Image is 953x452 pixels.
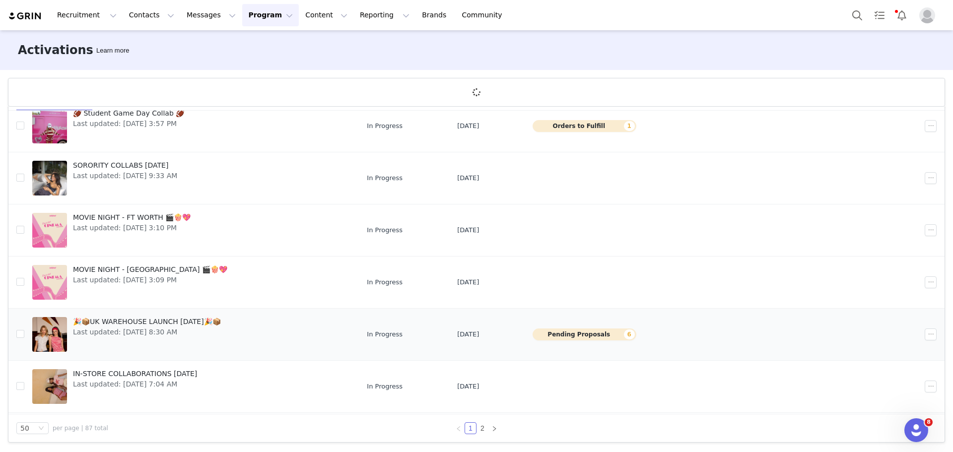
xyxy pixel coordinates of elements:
span: MOVIE NIGHT - [GEOGRAPHIC_DATA] 🎬🍿💖 [73,264,227,275]
span: per page | 87 total [53,424,108,433]
a: Community [456,4,513,26]
span: Last updated: [DATE] 3:10 PM [73,223,191,233]
span: Last updated: [DATE] 8:30 AM [73,327,221,337]
span: In Progress [367,173,403,183]
img: placeholder-profile.jpg [919,7,935,23]
span: Last updated: [DATE] 3:09 PM [73,275,227,285]
button: Notifications [891,4,913,26]
span: Last updated: [DATE] 7:04 AM [73,379,197,389]
a: 🏈 Student Game Day Collab 🏈Last updated: [DATE] 3:57 PM [32,106,351,146]
li: 2 [476,422,488,434]
span: MOVIE NIGHT - FT WORTH 🎬🍿💖 [73,212,191,223]
span: 🏈 Student Game Day Collab 🏈 [73,108,184,119]
span: [DATE] [457,121,479,131]
button: Profile [913,7,945,23]
span: In Progress [367,329,403,339]
h3: Activations [18,41,93,59]
span: [DATE] [457,329,479,339]
i: icon: right [491,426,497,432]
button: Recruitment [51,4,123,26]
button: Program [242,4,299,26]
span: 🎉📦UK WAREHOUSE LAUNCH [DATE]🎉📦 [73,317,221,327]
a: MOVIE NIGHT - [GEOGRAPHIC_DATA] 🎬🍿💖Last updated: [DATE] 3:09 PM [32,262,351,302]
a: 🎉📦UK WAREHOUSE LAUNCH [DATE]🎉📦Last updated: [DATE] 8:30 AM [32,315,351,354]
li: Next Page [488,422,500,434]
span: SORORITY COLLABS [DATE] [73,160,177,171]
span: [DATE] [457,173,479,183]
button: Reporting [354,4,415,26]
span: In Progress [367,382,403,391]
button: Pending Proposals6 [533,328,636,340]
button: Orders to Fulfill1 [533,120,636,132]
span: [DATE] [457,382,479,391]
a: SORORITY COLLABS [DATE]Last updated: [DATE] 9:33 AM [32,158,351,198]
img: grin logo [8,11,43,21]
span: Last updated: [DATE] 9:33 AM [73,171,177,181]
a: Brands [416,4,455,26]
a: MOVIE NIGHT - FT WORTH 🎬🍿💖Last updated: [DATE] 3:10 PM [32,210,351,250]
div: 50 [20,423,29,434]
span: Last updated: [DATE] 3:57 PM [73,119,184,129]
iframe: Intercom live chat [904,418,928,442]
a: Tasks [869,4,890,26]
a: 2 [477,423,488,434]
button: Messages [181,4,242,26]
i: icon: down [38,425,44,432]
span: In Progress [367,121,403,131]
a: IN-STORE COLLABORATIONS [DATE]Last updated: [DATE] 7:04 AM [32,367,351,406]
li: 1 [465,422,476,434]
span: 8 [925,418,933,426]
span: [DATE] [457,277,479,287]
button: Contacts [123,4,180,26]
button: Search [846,4,868,26]
div: Tooltip anchor [94,46,131,56]
span: [DATE] [457,225,479,235]
i: icon: left [456,426,462,432]
span: In Progress [367,225,403,235]
a: 1 [465,423,476,434]
li: Previous Page [453,422,465,434]
button: Content [299,4,353,26]
span: In Progress [367,277,403,287]
span: IN-STORE COLLABORATIONS [DATE] [73,369,197,379]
